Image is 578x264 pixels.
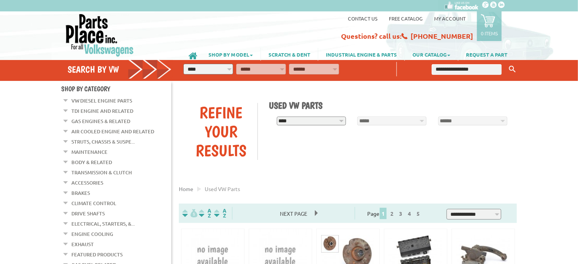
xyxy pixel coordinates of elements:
img: Sort by Sales Rank [213,209,228,218]
a: REQUEST A PART [458,48,515,61]
a: 0 items [477,11,502,41]
h1: Used VW Parts [269,100,512,111]
a: Air Cooled Engine and Related [71,126,154,136]
p: 0 items [481,30,498,36]
a: Home [179,185,193,192]
img: Parts Place Inc! [65,13,134,57]
a: Brakes [71,188,90,198]
a: Engine Cooling [71,229,113,239]
a: OUR CATALOG [405,48,458,61]
a: Contact us [348,15,377,22]
a: 5 [415,210,422,217]
a: Maintenance [71,147,107,157]
img: filterpricelow.svg [182,209,197,218]
a: Exhaust [71,239,94,249]
a: 2 [388,210,395,217]
a: Featured Products [71,250,123,259]
a: TDI Engine and Related [71,106,133,116]
button: Keyword Search [507,63,518,76]
a: Drive Shafts [71,209,105,218]
a: 4 [406,210,413,217]
span: 1 [380,208,387,219]
a: My Account [434,15,466,22]
a: Free Catalog [389,15,423,22]
a: SHOP BY MODEL [201,48,261,61]
a: Climate Control [71,198,116,208]
a: Accessories [71,178,103,188]
span: Next Page [272,208,315,219]
a: Transmission & Clutch [71,168,132,177]
a: VW Diesel Engine Parts [71,96,132,106]
a: Electrical, Starters, &... [71,219,135,229]
a: Body & Related [71,157,112,167]
div: Page [355,207,434,220]
a: INDUSTRIAL ENGINE & PARTS [318,48,404,61]
a: Next Page [272,210,315,217]
h4: Shop By Category [61,85,171,93]
div: Refine Your Results [185,103,257,160]
a: SCRATCH & DENT [261,48,318,61]
img: Sort by Headline [197,209,213,218]
a: Struts, Chassis & Suspe... [71,137,135,147]
a: Gas Engines & Related [71,116,130,126]
span: used VW parts [205,185,240,192]
a: 3 [397,210,404,217]
h4: Search by VW [68,64,172,75]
